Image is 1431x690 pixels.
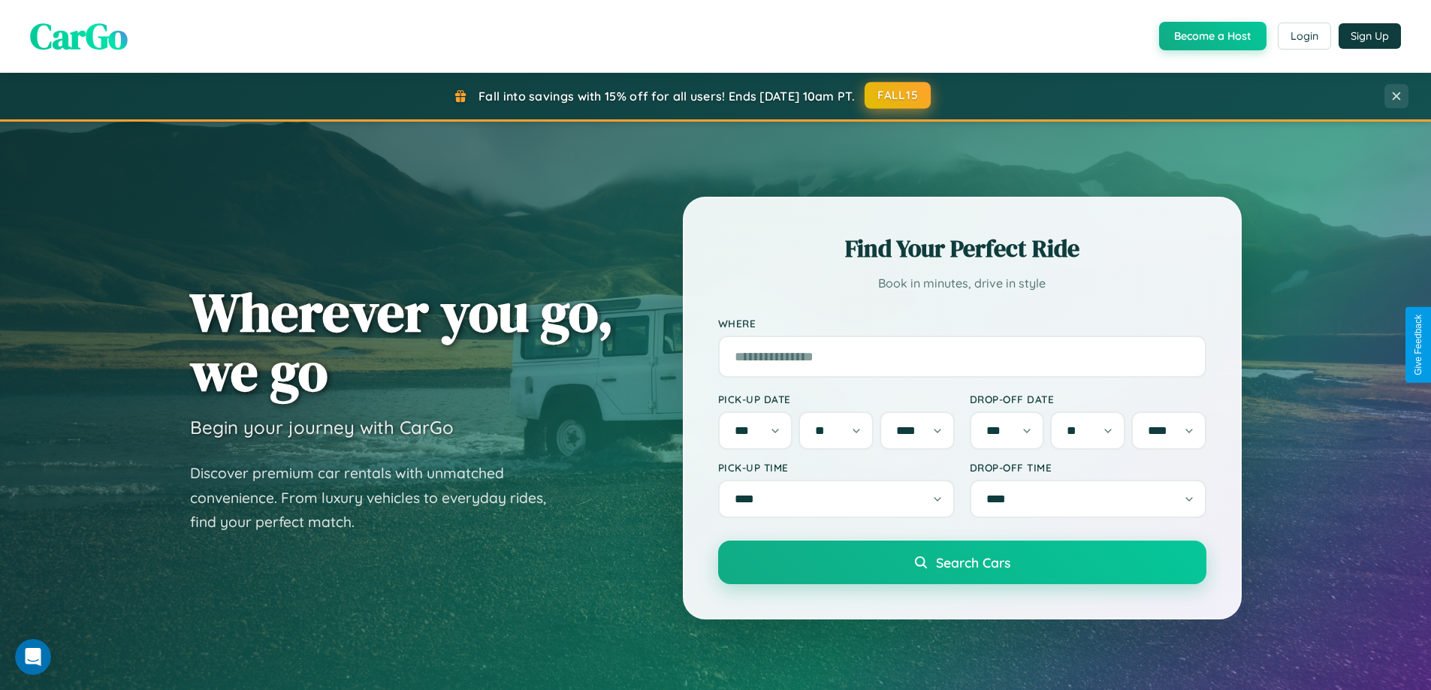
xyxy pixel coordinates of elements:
button: Search Cars [718,541,1206,584]
h3: Begin your journey with CarGo [190,416,454,438]
button: FALL15 [865,82,931,109]
button: Become a Host [1159,22,1266,50]
p: Discover premium car rentals with unmatched convenience. From luxury vehicles to everyday rides, ... [190,461,566,535]
label: Where [718,317,1206,330]
label: Drop-off Time [970,461,1206,474]
button: Login [1278,23,1331,50]
p: Book in minutes, drive in style [718,273,1206,294]
h1: Wherever you go, we go [190,282,614,401]
div: Give Feedback [1413,315,1423,375]
label: Pick-up Date [718,393,955,405]
span: Fall into savings with 15% off for all users! Ends [DATE] 10am PT. [479,89,855,104]
h2: Find Your Perfect Ride [718,232,1206,265]
span: CarGo [30,11,128,61]
label: Drop-off Date [970,393,1206,405]
iframe: Intercom live chat [15,639,51,675]
button: Sign Up [1339,23,1401,49]
label: Pick-up Time [718,461,955,474]
span: Search Cars [936,554,1010,571]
